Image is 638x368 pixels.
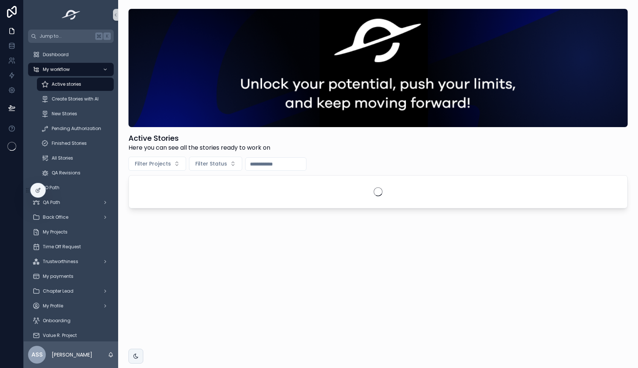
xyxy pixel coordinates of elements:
span: ASS [31,350,43,359]
a: Finished Stories [37,137,114,150]
span: K [104,33,110,39]
span: Active stories [52,81,81,87]
button: Jump to...K [28,30,114,43]
a: Time Off Request [28,240,114,253]
span: Time Off Request [43,244,81,250]
a: Active stories [37,78,114,91]
span: Value R. Project [43,333,77,338]
span: My workflow [43,67,70,72]
span: QA Path [43,200,60,205]
a: Chapter Lead [28,284,114,298]
a: My Projects [28,225,114,239]
a: QA Path [28,196,114,209]
span: Back Office [43,214,68,220]
button: Select Button [189,157,242,171]
button: Select Button [128,157,186,171]
p: [PERSON_NAME] [52,351,92,358]
span: My Projects [43,229,68,235]
a: QA Revisions [37,166,114,180]
div: scrollable content [24,43,118,341]
a: My payments [28,270,114,283]
span: My payments [43,273,73,279]
span: Chapter Lead [43,288,73,294]
span: Here you can see all the stories ready to work on [128,143,270,152]
span: Finished Stories [52,140,87,146]
span: Pending Authorization [52,126,101,132]
span: Jump to... [40,33,92,39]
a: New Stories [37,107,114,120]
span: QA Revisions [52,170,80,176]
a: Dashboard [28,48,114,61]
a: Back Office [28,211,114,224]
a: All Stories [37,151,114,165]
h1: Active Stories [128,133,270,143]
span: Dashboard [43,52,69,58]
a: Pending Authorization [37,122,114,135]
img: App logo [59,9,83,21]
span: New Stories [52,111,77,117]
a: My workflow [28,63,114,76]
a: Value R. Project [28,329,114,342]
span: Trustworthiness [43,259,78,265]
span: All Stories [52,155,73,161]
a: Onboarding [28,314,114,327]
span: Create Stories with AI [52,96,99,102]
span: Filter Projects [135,160,171,167]
a: Create Stories with AI [37,92,114,106]
span: My Profile [43,303,63,309]
span: PO Path [43,185,59,191]
span: Onboarding [43,318,71,324]
a: My Profile [28,299,114,313]
a: Trustworthiness [28,255,114,268]
a: PO Path [28,181,114,194]
span: Filter Status [195,160,227,167]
